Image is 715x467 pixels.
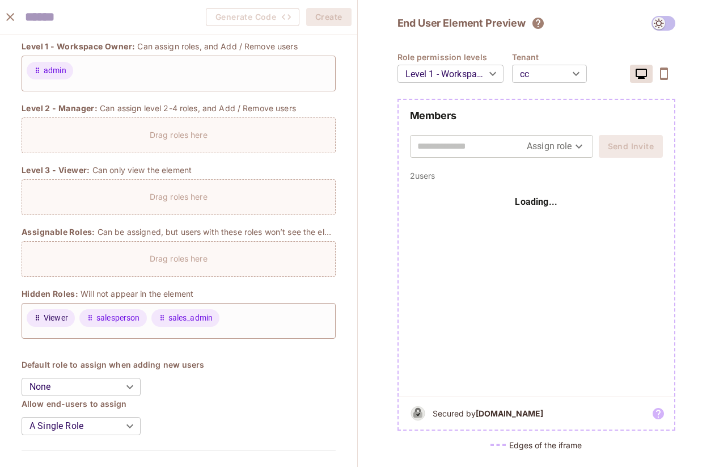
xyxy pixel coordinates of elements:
[410,109,663,123] h2: Members
[22,398,336,409] h4: Allow end-users to assign
[150,191,208,202] p: Drag roles here
[92,165,192,175] p: Can only view the element
[397,58,504,90] div: Level 1 - Workspace Owner
[22,288,78,300] span: Hidden Roles:
[512,58,587,90] div: cc
[22,359,336,370] h4: Default role to assign when adding new users
[150,129,208,140] p: Drag roles here
[515,195,557,209] h4: Loading...
[44,65,66,77] span: admin
[397,52,512,62] h4: Role permission levels
[527,137,586,155] div: Assign role
[22,371,141,403] div: None
[509,440,582,451] h5: Edges of the iframe
[22,103,98,114] span: Level 2 - Manager:
[531,16,545,30] svg: The element will only show tenant specific content. No user information will be visible across te...
[98,226,336,237] p: Can be assigned, but users with these roles won’t see the element
[433,408,543,419] h5: Secured by
[410,170,663,181] p: 2 users
[22,226,95,238] span: Assignable Roles:
[397,16,526,30] h2: End User Element Preview
[512,52,595,62] h4: Tenant
[44,312,68,324] span: Viewer
[408,403,428,424] img: b&w logo
[100,103,296,113] p: Can assign level 2-4 roles, and Add / Remove users
[150,253,208,264] p: Drag roles here
[22,41,135,52] span: Level 1 - Workspace Owner:
[81,288,193,299] p: Will not appear in the element
[206,8,299,26] span: Create the element to generate code
[476,409,543,418] b: [DOMAIN_NAME]
[22,410,141,442] div: A Single Role
[168,312,213,324] span: sales_admin
[599,135,663,158] button: Send Invite
[306,8,351,26] button: Create
[96,312,140,324] span: salesperson
[206,8,299,26] button: Generate Code
[22,165,90,176] span: Level 3 - Viewer:
[137,41,297,52] p: Can assign roles, and Add / Remove users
